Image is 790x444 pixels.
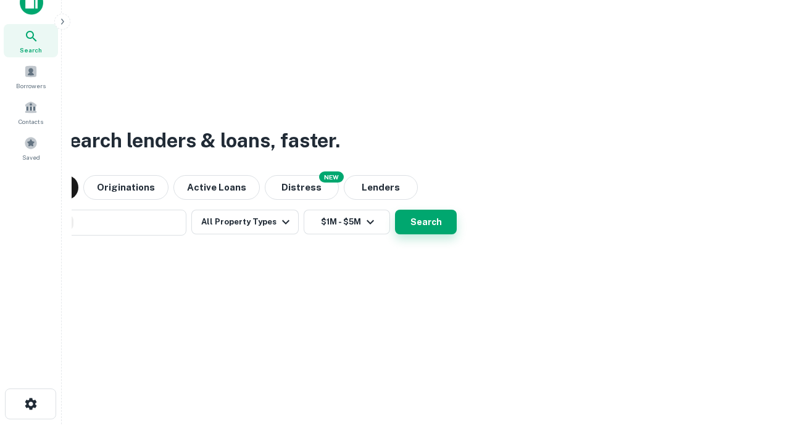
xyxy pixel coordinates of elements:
button: All Property Types [191,210,299,234]
a: Borrowers [4,60,58,93]
span: Saved [22,152,40,162]
a: Saved [4,131,58,165]
span: Borrowers [16,81,46,91]
button: Originations [83,175,168,200]
iframe: Chat Widget [728,345,790,405]
button: Active Loans [173,175,260,200]
span: Contacts [19,117,43,126]
div: NEW [319,171,344,183]
button: Lenders [344,175,418,200]
span: Search [20,45,42,55]
a: Contacts [4,96,58,129]
button: Search [395,210,457,234]
button: Search distressed loans with lien and other non-mortgage details. [265,175,339,200]
a: Search [4,24,58,57]
button: $1M - $5M [304,210,390,234]
h3: Search lenders & loans, faster. [56,126,340,155]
